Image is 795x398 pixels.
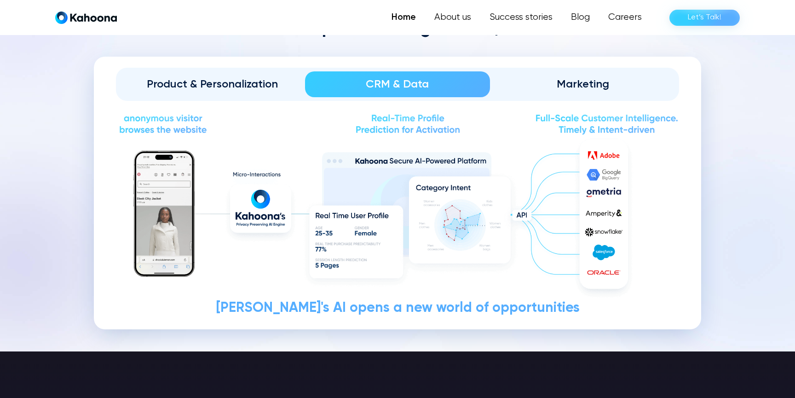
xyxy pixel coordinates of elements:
[55,11,117,24] a: home
[480,8,562,27] a: Success stories
[669,10,740,26] a: Let’s Talk!
[425,8,480,27] a: About us
[688,10,721,25] div: Let’s Talk!
[562,8,599,27] a: Blog
[318,77,478,92] div: CRM & Data
[132,77,292,92] div: Product & Personalization
[599,8,651,27] a: Careers
[382,8,425,27] a: Home
[503,77,662,92] div: Marketing
[116,301,679,316] div: [PERSON_NAME]'s AI opens a new world of opportunities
